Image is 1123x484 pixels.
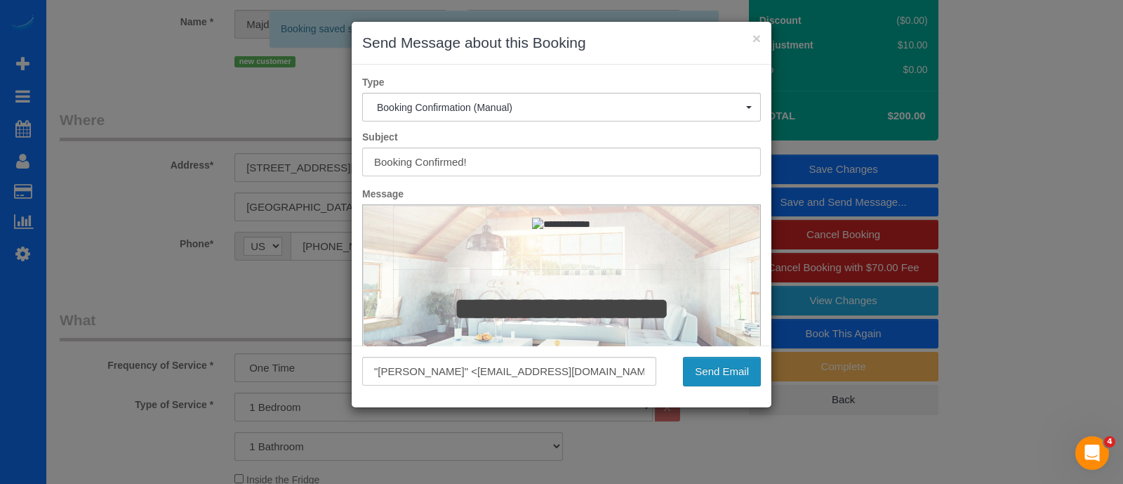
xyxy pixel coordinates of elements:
[352,130,771,144] label: Subject
[362,32,761,53] h3: Send Message about this Booking
[352,187,771,201] label: Message
[683,357,761,386] button: Send Email
[362,93,761,122] button: Booking Confirmation (Manual)
[1104,436,1115,447] span: 4
[752,31,761,46] button: ×
[352,75,771,89] label: Type
[363,205,760,424] iframe: Rich Text Editor, editor1
[377,102,746,113] span: Booking Confirmation (Manual)
[1075,436,1109,470] iframe: Intercom live chat
[362,148,761,176] input: Subject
